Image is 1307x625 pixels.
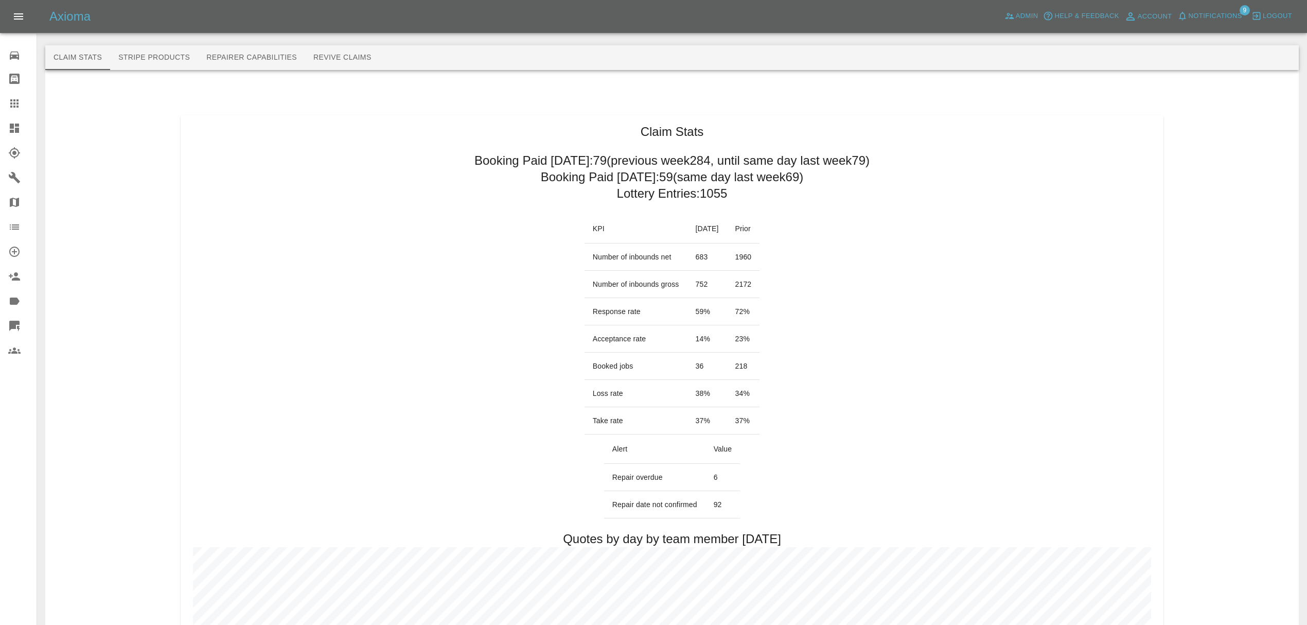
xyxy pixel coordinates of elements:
td: 23 % [727,325,760,353]
th: Value [705,435,740,464]
h2: Booking Paid [DATE]: 79 (previous week 284 , until same day last week 79 ) [474,152,870,169]
h2: Quotes by day by team member [DATE] [563,531,781,547]
button: Logout [1249,8,1295,24]
span: Notifications [1189,10,1242,22]
button: Repairer Capabilities [198,45,305,70]
td: 218 [727,353,760,380]
td: 6 [705,464,740,491]
a: Admin [1002,8,1041,24]
button: Claim Stats [45,45,110,70]
td: 36 [687,353,727,380]
td: Repair overdue [604,464,705,491]
td: Response rate [585,298,687,325]
td: 683 [687,244,727,271]
button: Notifications [1175,8,1245,24]
td: Number of inbounds gross [585,271,687,298]
span: Account [1138,11,1172,23]
button: Open drawer [6,4,31,29]
a: Account [1122,8,1175,25]
td: 59 % [687,298,727,325]
td: Number of inbounds net [585,244,687,271]
th: Alert [604,435,705,464]
td: 72 % [727,298,760,325]
span: Admin [1016,10,1038,22]
td: Loss rate [585,380,687,407]
h2: Lottery Entries: 1055 [617,185,728,202]
td: 92 [705,491,740,518]
button: Revive Claims [305,45,380,70]
h2: Booking Paid [DATE]: 59 (same day last week 69 ) [541,169,804,185]
td: 34 % [727,380,760,407]
button: Stripe Products [110,45,198,70]
td: 37 % [727,407,760,435]
td: 2172 [727,271,760,298]
span: Help & Feedback [1054,10,1119,22]
td: Repair date not confirmed [604,491,705,518]
th: KPI [585,214,687,244]
h1: Claim Stats [641,124,704,140]
span: Logout [1263,10,1292,22]
td: 37 % [687,407,727,435]
th: Prior [727,214,760,244]
td: Take rate [585,407,687,435]
td: 1960 [727,244,760,271]
td: 14 % [687,325,727,353]
td: 752 [687,271,727,298]
button: Help & Feedback [1040,8,1121,24]
td: Acceptance rate [585,325,687,353]
span: 9 [1240,5,1250,15]
th: [DATE] [687,214,727,244]
h5: Axioma [49,8,91,25]
td: 38 % [687,380,727,407]
td: Booked jobs [585,353,687,380]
